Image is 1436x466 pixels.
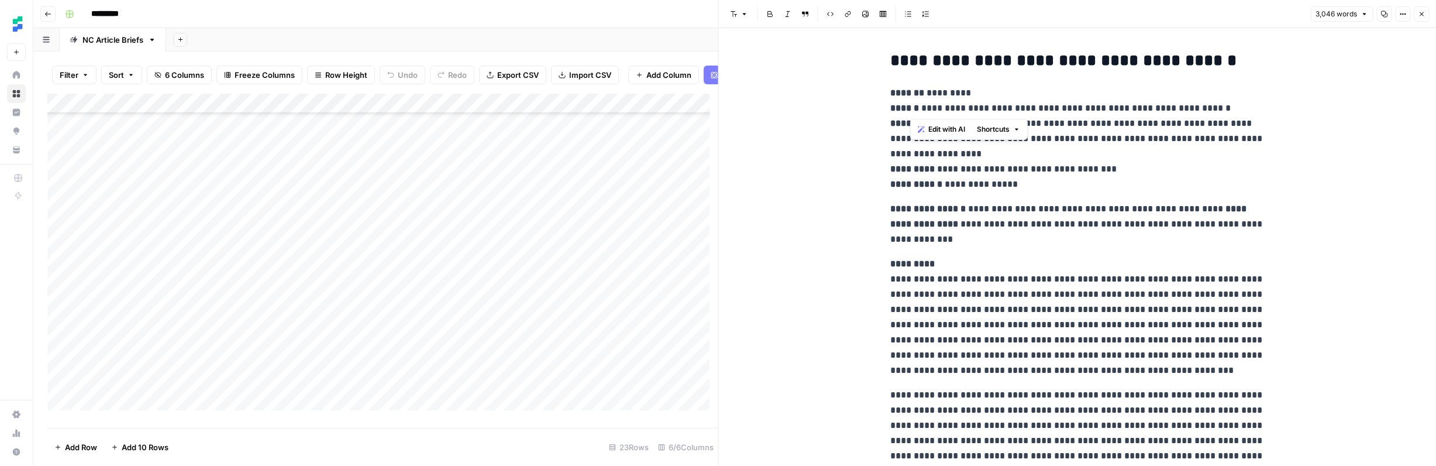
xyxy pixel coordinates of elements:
[7,141,26,159] a: Your Data
[101,66,142,84] button: Sort
[497,69,539,81] span: Export CSV
[7,122,26,141] a: Opportunities
[977,124,1010,135] span: Shortcuts
[628,66,699,84] button: Add Column
[604,438,653,457] div: 23 Rows
[82,34,143,46] div: NC Article Briefs
[646,69,691,81] span: Add Column
[122,441,168,453] span: Add 10 Rows
[65,441,97,453] span: Add Row
[165,69,204,81] span: 6 Columns
[60,69,78,81] span: Filter
[551,66,619,84] button: Import CSV
[380,66,425,84] button: Undo
[7,13,28,35] img: Ten Speed Logo
[569,69,611,81] span: Import CSV
[60,28,166,52] a: NC Article Briefs
[307,66,375,84] button: Row Height
[7,9,26,39] button: Workspace: Ten Speed
[7,103,26,122] a: Insights
[913,122,970,137] button: Edit with AI
[47,438,104,457] button: Add Row
[479,66,546,84] button: Export CSV
[7,443,26,461] button: Help + Support
[448,69,467,81] span: Redo
[430,66,474,84] button: Redo
[109,69,124,81] span: Sort
[7,66,26,84] a: Home
[928,124,965,135] span: Edit with AI
[1310,6,1373,22] button: 3,046 words
[7,84,26,103] a: Browse
[653,438,718,457] div: 6/6 Columns
[7,424,26,443] a: Usage
[7,405,26,424] a: Settings
[52,66,97,84] button: Filter
[147,66,212,84] button: 6 Columns
[235,69,295,81] span: Freeze Columns
[216,66,302,84] button: Freeze Columns
[325,69,367,81] span: Row Height
[398,69,418,81] span: Undo
[104,438,175,457] button: Add 10 Rows
[1316,9,1357,19] span: 3,046 words
[972,122,1025,137] button: Shortcuts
